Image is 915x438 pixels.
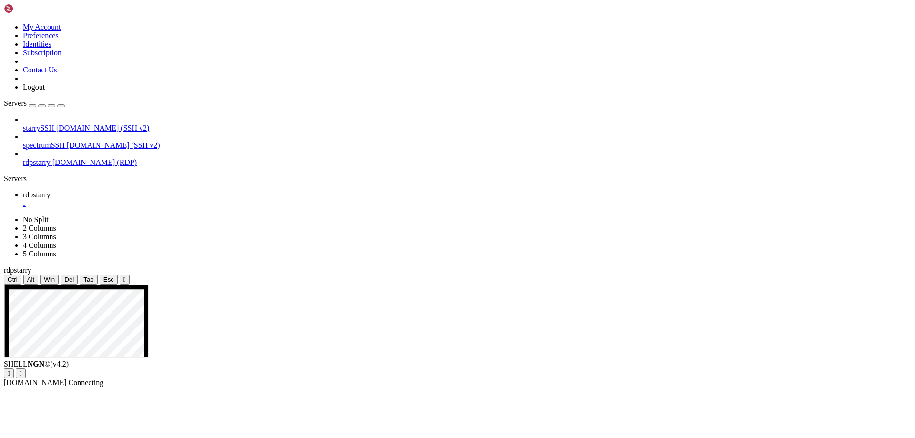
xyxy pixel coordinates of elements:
span: starrySSH [23,124,54,132]
span: rdpstarry [23,191,51,199]
div:  [20,370,22,377]
a: My Account [23,23,61,31]
span: Esc [103,276,114,283]
span: Servers [4,99,27,107]
button: Win [40,275,59,285]
div:  [8,370,10,377]
button: Alt [23,275,39,285]
li: rdpstarry [DOMAIN_NAME] (RDP) [23,150,911,167]
img: Shellngn [4,4,59,13]
button:  [120,275,130,285]
a: Servers [4,99,65,107]
button: Ctrl [4,275,21,285]
a: No Split [23,215,49,224]
a: 4 Columns [23,241,56,249]
a: Preferences [23,31,59,40]
span: SHELL © [4,360,69,368]
span: rdpstarry [4,266,31,274]
button: Esc [100,275,118,285]
span: spectrumSSH [23,141,65,149]
span: Connecting [69,378,104,387]
span: [DOMAIN_NAME] [4,378,67,387]
span: [DOMAIN_NAME] (SSH v2) [67,141,160,149]
a: Identities [23,40,51,48]
span: Del [64,276,74,283]
a: Logout [23,83,45,91]
a: spectrumSSH [DOMAIN_NAME] (SSH v2) [23,141,911,150]
a: Contact Us [23,66,57,74]
span: [DOMAIN_NAME] (SSH v2) [56,124,150,132]
button:  [4,368,14,378]
span: [DOMAIN_NAME] (RDP) [52,158,137,166]
button: Tab [80,275,98,285]
a:  [23,199,911,208]
div: Servers [4,174,911,183]
b: NGN [28,360,45,368]
a: rdpstarry [23,191,911,208]
li: starrySSH [DOMAIN_NAME] (SSH v2) [23,115,911,132]
button:  [16,368,26,378]
a: starrySSH [DOMAIN_NAME] (SSH v2) [23,124,911,132]
button: Del [61,275,78,285]
a: 3 Columns [23,233,56,241]
a: 2 Columns [23,224,56,232]
a: rdpstarry [DOMAIN_NAME] (RDP) [23,158,911,167]
span: 4.2.0 [51,360,69,368]
a: 5 Columns [23,250,56,258]
span: Alt [27,276,35,283]
span: rdpstarry [23,158,51,166]
span: Win [44,276,55,283]
li: spectrumSSH [DOMAIN_NAME] (SSH v2) [23,132,911,150]
a: Subscription [23,49,61,57]
span: Tab [83,276,94,283]
span: Ctrl [8,276,18,283]
div:  [123,276,126,283]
